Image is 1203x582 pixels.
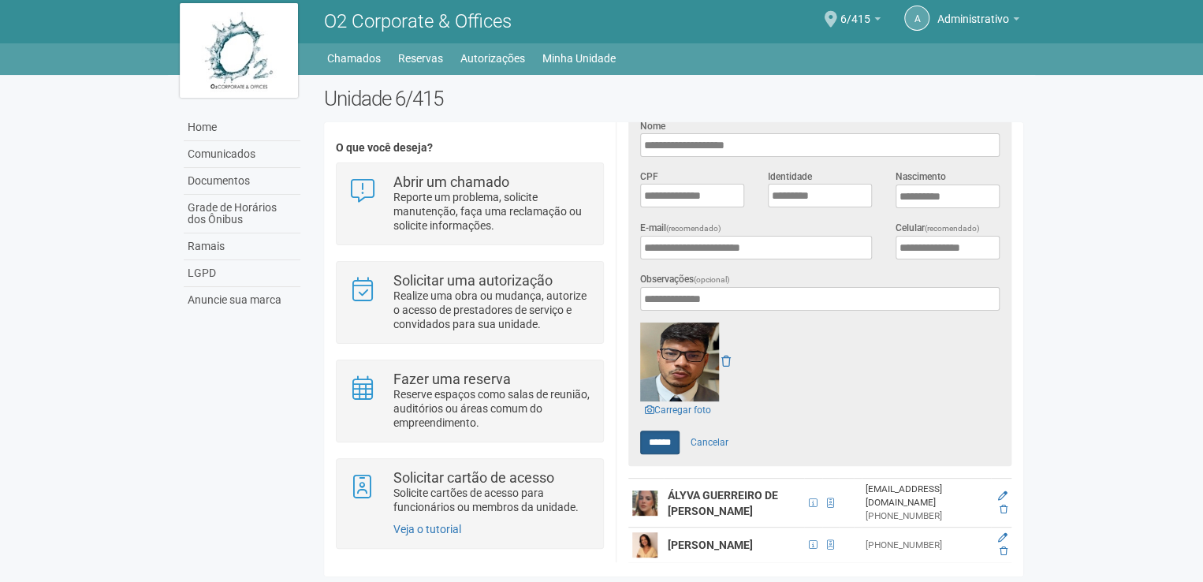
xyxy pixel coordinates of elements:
a: Carregar foto [640,401,716,419]
strong: Fazer uma reserva [393,371,511,387]
a: Comunicados [184,141,300,168]
label: E-mail [640,221,721,236]
img: user.png [632,532,657,558]
label: CPF [640,170,658,184]
a: Solicitar cartão de acesso Solicite cartões de acesso para funcionários ou membros da unidade. [348,471,590,514]
label: Nascimento [896,170,946,184]
a: Fazer uma reserva Reserve espaços como salas de reunião, auditórios ou áreas comum do empreendime... [348,372,590,430]
a: Grade de Horários dos Ônibus [184,195,300,233]
a: Cancelar [682,431,737,454]
p: Reserve espaços como salas de reunião, auditórios ou áreas comum do empreendimento. [393,387,591,430]
a: 6/415 [840,15,881,28]
a: Reservas [398,47,443,69]
label: Observações [640,272,730,287]
img: GetFile [640,323,719,401]
h2: Unidade 6/415 [324,87,1023,110]
a: LGPD [184,260,300,287]
a: Administrativo [937,15,1019,28]
a: Home [184,114,300,141]
label: Nome [640,119,665,133]
p: Solicite cartões de acesso para funcionários ou membros da unidade. [393,486,591,514]
label: Celular [896,221,980,236]
a: Editar membro [998,532,1007,543]
a: Autorizações [460,47,525,69]
a: Editar membro [998,491,1007,502]
a: Remover [721,355,731,367]
a: Anuncie sua marca [184,287,300,313]
div: [EMAIL_ADDRESS][DOMAIN_NAME] [866,483,987,509]
span: (recomendado) [925,224,980,233]
strong: Solicitar uma autorização [393,272,553,289]
a: Minha Unidade [542,47,616,69]
img: logo.jpg [180,3,298,98]
span: O2 Corporate & Offices [324,10,512,32]
a: Chamados [327,47,381,69]
a: Abrir um chamado Reporte um problema, solicite manutenção, faça uma reclamação ou solicite inform... [348,175,590,233]
strong: Abrir um chamado [393,173,509,190]
strong: ÁLYVA GUERREIRO DE [PERSON_NAME] [668,489,778,517]
a: Ramais [184,233,300,260]
a: Excluir membro [1000,546,1007,557]
div: [PHONE_NUMBER] [866,539,987,552]
strong: [PERSON_NAME] [668,539,753,551]
div: [PHONE_NUMBER] [866,509,987,523]
h4: O que você deseja? [336,142,603,154]
p: Realize uma obra ou mudança, autorize o acesso de prestadores de serviço e convidados para sua un... [393,289,591,331]
a: Veja o tutorial [393,523,461,535]
img: user.png [632,491,657,516]
label: Identidade [768,170,812,184]
span: (recomendado) [666,224,721,233]
strong: Solicitar cartão de acesso [393,469,554,486]
a: Excluir membro [1000,504,1007,515]
p: Reporte um problema, solicite manutenção, faça uma reclamação ou solicite informações. [393,190,591,233]
a: Documentos [184,168,300,195]
a: A [904,6,929,31]
a: Solicitar uma autorização Realize uma obra ou mudança, autorize o acesso de prestadores de serviç... [348,274,590,331]
span: (opcional) [694,275,730,284]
